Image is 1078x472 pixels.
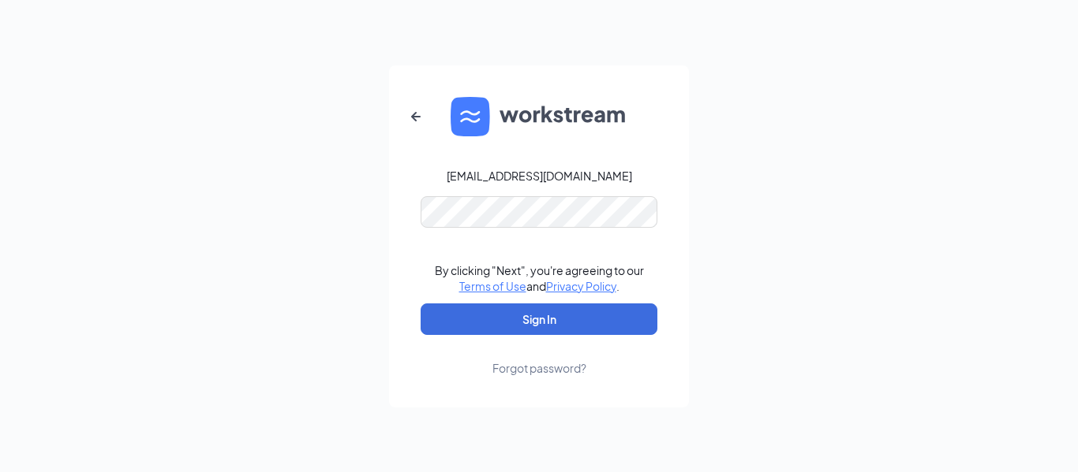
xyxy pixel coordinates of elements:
button: Sign In [421,303,657,335]
a: Privacy Policy [546,279,616,293]
div: [EMAIL_ADDRESS][DOMAIN_NAME] [447,168,632,184]
button: ArrowLeftNew [397,98,435,136]
a: Forgot password? [492,335,586,376]
svg: ArrowLeftNew [406,107,425,126]
div: Forgot password? [492,360,586,376]
a: Terms of Use [459,279,526,293]
img: WS logo and Workstream text [451,97,627,136]
div: By clicking "Next", you're agreeing to our and . [435,262,644,294]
